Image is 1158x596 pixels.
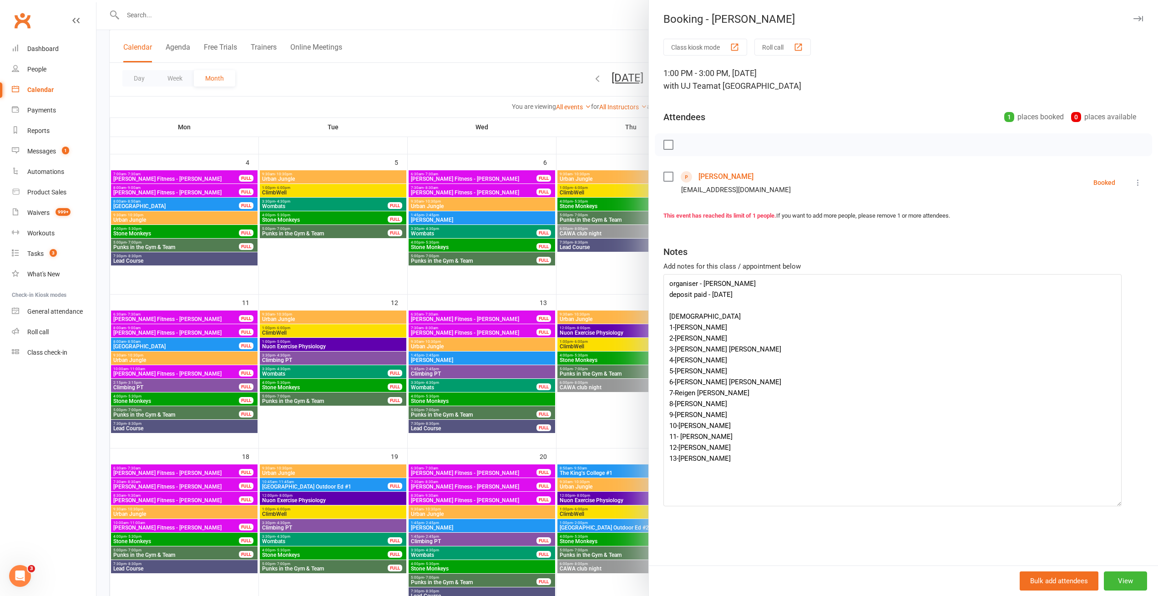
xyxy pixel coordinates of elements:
[12,322,96,342] a: Roll call
[1104,571,1147,591] button: View
[12,59,96,80] a: People
[27,86,54,93] div: Calendar
[663,261,1143,272] div: Add notes for this class / appointment below
[12,244,96,264] a: Tasks 3
[12,301,96,322] a: General attendance kiosk mode
[50,249,57,257] span: 3
[27,250,44,257] div: Tasks
[663,39,747,56] button: Class kiosk mode
[27,270,60,278] div: What's New
[27,308,83,315] div: General attendance
[1004,112,1014,122] div: 1
[663,245,688,258] div: Notes
[713,81,801,91] span: at [GEOGRAPHIC_DATA]
[11,9,34,32] a: Clubworx
[56,208,71,216] span: 999+
[27,107,56,114] div: Payments
[27,66,46,73] div: People
[27,328,49,336] div: Roll call
[663,81,713,91] span: with UJ Team
[62,147,69,154] span: 1
[12,203,96,223] a: Waivers 999+
[28,565,35,572] span: 3
[698,169,753,184] a: [PERSON_NAME]
[1020,571,1098,591] button: Bulk add attendees
[12,141,96,162] a: Messages 1
[1093,179,1115,186] div: Booked
[663,211,1143,221] div: If you want to add more people, please remove 1 or more attendees.
[663,67,1143,92] div: 1:00 PM - 3:00 PM, [DATE]
[27,209,50,216] div: Waivers
[27,229,55,237] div: Workouts
[27,127,50,134] div: Reports
[12,121,96,141] a: Reports
[27,168,64,175] div: Automations
[681,184,791,196] div: [EMAIL_ADDRESS][DOMAIN_NAME]
[663,212,776,219] strong: This event has reached its limit of 1 people.
[12,162,96,182] a: Automations
[1071,111,1136,123] div: places available
[12,264,96,285] a: What's New
[27,188,66,196] div: Product Sales
[649,13,1158,25] div: Booking - [PERSON_NAME]
[663,111,705,123] div: Attendees
[1004,111,1064,123] div: places booked
[12,182,96,203] a: Product Sales
[1071,112,1081,122] div: 0
[27,148,56,155] div: Messages
[12,342,96,363] a: Class kiosk mode
[12,100,96,121] a: Payments
[27,45,59,52] div: Dashboard
[12,223,96,244] a: Workouts
[27,349,67,356] div: Class check-in
[9,565,31,587] iframe: Intercom live chat
[12,80,96,100] a: Calendar
[12,39,96,59] a: Dashboard
[754,39,811,56] button: Roll call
